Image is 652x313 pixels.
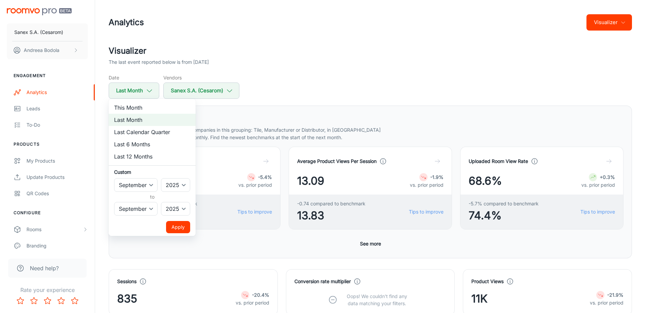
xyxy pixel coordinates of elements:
li: Last Month [109,114,196,126]
li: Last 6 Months [109,138,196,150]
li: This Month [109,102,196,114]
li: Last 12 Months [109,150,196,163]
button: Apply [166,221,190,233]
h6: to [115,193,189,201]
li: Last Calendar Quarter [109,126,196,138]
h6: Custom [114,168,190,176]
